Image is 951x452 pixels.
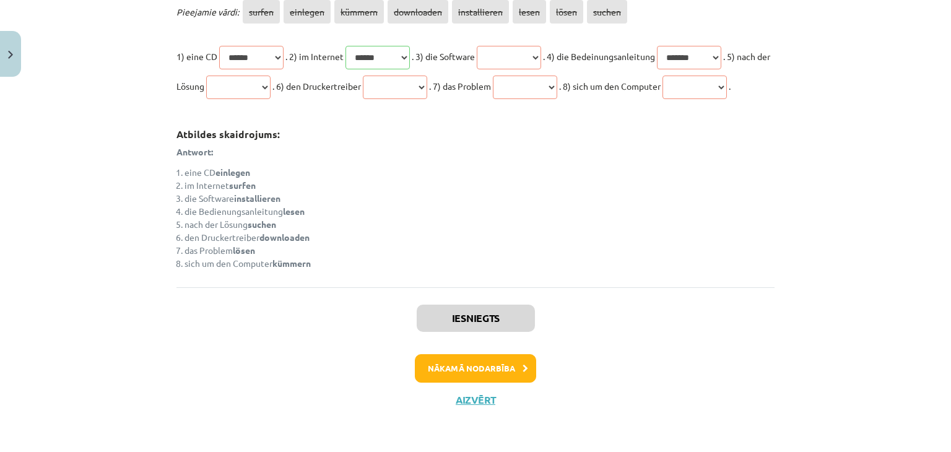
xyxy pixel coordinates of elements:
[729,80,731,92] span: .
[283,206,305,217] strong: lesen
[176,51,217,62] span: 1) eine CD
[185,244,775,257] li: das Problem
[176,120,775,142] h3: Atbildes skaidrojums:
[259,232,310,243] strong: downloaden
[417,305,535,332] button: Iesniegts
[176,146,213,157] strong: Antwort:
[185,192,775,205] li: die Software
[412,51,475,62] span: . 3) die Software
[176,6,239,17] span: Pieejamie vārdi:
[185,179,775,192] li: im Internet
[272,80,361,92] span: . 6) den Druckertreiber
[8,51,13,59] img: icon-close-lesson-0947bae3869378f0d4975bcd49f059093ad1ed9edebbc8119c70593378902aed.svg
[185,205,775,218] li: die Bedienungsanleitung
[185,218,775,231] li: nach der Lösung
[215,167,250,178] strong: einlegen
[415,354,536,383] button: Nākamā nodarbība
[543,51,655,62] span: . 4) die Bedeinungsanleitung
[233,245,255,256] strong: lösen
[429,80,491,92] span: . 7) das Problem
[248,219,276,230] strong: suchen
[185,166,775,179] li: eine CD
[272,258,311,269] strong: kümmern
[185,231,775,244] li: den Druckertreiber
[452,394,499,406] button: Aizvērt
[285,51,344,62] span: . 2) im Internet
[185,257,775,270] li: sich um den Computer
[559,80,661,92] span: . 8) sich um den Computer
[229,180,256,191] strong: surfen
[234,193,280,204] strong: installieren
